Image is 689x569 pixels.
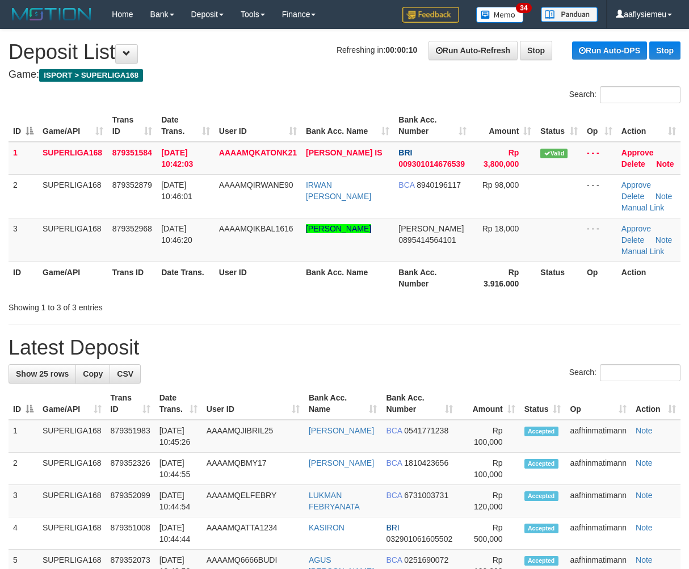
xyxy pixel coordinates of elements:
span: [PERSON_NAME] [398,224,464,233]
span: 879351584 [112,148,152,157]
span: [DATE] 10:46:01 [161,180,192,201]
input: Search: [600,364,680,381]
td: 879352099 [106,485,155,517]
th: Amount: activate to sort column ascending [457,387,520,420]
span: [DATE] 10:46:20 [161,224,192,245]
td: SUPERLIGA168 [38,142,108,175]
span: Rp 98,000 [482,180,519,189]
h4: Game: [9,69,680,81]
img: Feedback.jpg [402,7,459,23]
a: Stop [649,41,680,60]
span: Copy 8940196117 to clipboard [417,180,461,189]
td: 2 [9,453,38,485]
img: Button%20Memo.svg [476,7,524,23]
span: CSV [117,369,133,378]
td: - - - [582,142,617,175]
th: Bank Acc. Name: activate to sort column ascending [301,109,394,142]
a: Note [636,523,653,532]
th: Amount: activate to sort column ascending [471,109,536,142]
td: [DATE] 10:44:44 [155,517,202,550]
div: Showing 1 to 3 of 3 entries [9,297,279,313]
td: aafhinmatimann [565,485,631,517]
span: Refreshing in: [337,45,417,54]
a: Manual Link [621,247,665,256]
span: BCA [386,458,402,467]
th: User ID: activate to sort column ascending [202,387,304,420]
span: BCA [398,180,414,189]
th: Bank Acc. Number: activate to sort column ascending [381,387,457,420]
td: 4 [9,517,38,550]
th: Bank Acc. Name: activate to sort column ascending [304,387,381,420]
span: BRI [398,148,412,157]
th: Action [617,262,680,294]
a: [PERSON_NAME] [309,458,374,467]
td: AAAAMQJIBRIL25 [202,420,304,453]
a: Note [636,426,653,435]
span: AAAAMQKATONK21 [219,148,297,157]
a: Manual Link [621,203,665,212]
th: User ID: activate to sort column ascending [215,109,301,142]
span: Rp 3,800,000 [484,148,519,168]
th: Action: activate to sort column ascending [631,387,680,420]
td: SUPERLIGA168 [38,420,106,453]
a: Delete [621,192,644,201]
td: 3 [9,485,38,517]
td: SUPERLIGA168 [38,174,108,218]
td: - - - [582,174,617,218]
a: [PERSON_NAME] [306,224,371,233]
th: Date Trans.: activate to sort column ascending [155,387,202,420]
th: Rp 3.916.000 [471,262,536,294]
span: Copy 009301014676539 to clipboard [398,159,465,168]
td: [DATE] 10:44:54 [155,485,202,517]
a: Show 25 rows [9,364,76,383]
span: Copy 6731003731 to clipboard [404,491,448,500]
a: Delete [621,235,644,245]
span: 34 [516,3,531,13]
th: ID [9,262,38,294]
td: 879352326 [106,453,155,485]
td: SUPERLIGA168 [38,218,108,262]
td: 3 [9,218,38,262]
a: Note [636,458,653,467]
span: BCA [386,491,402,500]
td: AAAAMQATTA1234 [202,517,304,550]
span: Accepted [524,427,558,436]
img: MOTION_logo.png [9,6,95,23]
a: Delete [621,159,645,168]
th: Op: activate to sort column ascending [565,387,631,420]
th: Bank Acc. Number: activate to sort column ascending [394,109,471,142]
td: 879351008 [106,517,155,550]
a: Note [656,192,673,201]
th: Status: activate to sort column ascending [520,387,566,420]
th: ID: activate to sort column descending [9,109,38,142]
a: Note [656,235,673,245]
td: SUPERLIGA168 [38,485,106,517]
span: Copy 1810423656 to clipboard [404,458,448,467]
th: Trans ID: activate to sort column ascending [108,109,157,142]
td: Rp 500,000 [457,517,520,550]
span: Copy 0895414564101 to clipboard [398,235,456,245]
th: Date Trans. [157,262,215,294]
span: Accepted [524,524,558,533]
th: Op: activate to sort column ascending [582,109,617,142]
a: Approve [621,180,651,189]
a: Note [636,491,653,500]
th: Trans ID [108,262,157,294]
h1: Deposit List [9,41,680,64]
td: aafhinmatimann [565,517,631,550]
a: IRWAN [PERSON_NAME] [306,180,371,201]
a: KASIRON [309,523,344,532]
td: 879351983 [106,420,155,453]
th: Trans ID: activate to sort column ascending [106,387,155,420]
a: Stop [520,41,552,60]
label: Search: [569,364,680,381]
input: Search: [600,86,680,103]
th: User ID [215,262,301,294]
td: SUPERLIGA168 [38,517,106,550]
a: Note [636,555,653,564]
th: Date Trans.: activate to sort column ascending [157,109,215,142]
a: Note [656,159,674,168]
span: Copy 032901061605502 to clipboard [386,534,452,543]
td: [DATE] 10:45:26 [155,420,202,453]
td: Rp 100,000 [457,453,520,485]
